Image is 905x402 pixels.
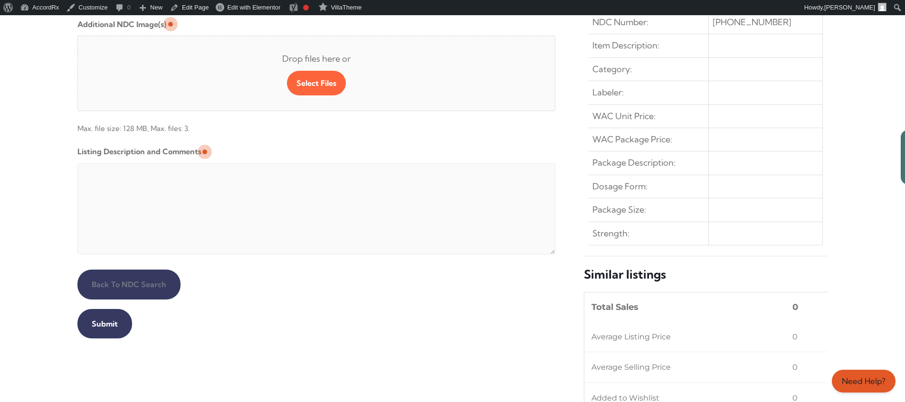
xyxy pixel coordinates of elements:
[592,15,648,30] span: NDC Number:
[592,62,632,77] span: Category:
[77,115,556,136] span: Max. file size: 128 MB, Max. files: 3.
[77,17,166,32] label: Additional NDC Image(s)
[792,299,798,315] span: 0
[592,38,659,53] span: Item Description:
[303,5,309,10] div: Focus keyphrase not set
[592,155,676,170] span: Package Description:
[591,299,638,315] span: Total Sales
[713,15,791,30] span: [PHONE_NUMBER]
[832,370,895,393] a: Need Help?
[227,4,280,11] span: Edit with Elementor
[592,85,624,100] span: Labeler:
[592,226,629,241] span: Strength:
[591,329,671,345] span: Average Listing Price
[592,179,648,194] span: Dosage Form:
[592,132,672,147] span: WAC Package Price:
[592,109,656,124] span: WAC Unit Price:
[792,360,798,375] span: 0
[93,51,540,66] span: Drop files here or
[824,4,875,11] span: [PERSON_NAME]
[591,360,671,375] span: Average Selling Price
[77,270,181,299] input: Back to NDC Search
[584,267,828,282] h5: Similar listings
[592,202,646,217] span: Package Size:
[792,329,798,345] span: 0
[77,309,132,338] input: Submit
[287,71,346,95] button: select files, additional ndc image(s)
[77,144,201,159] label: Listing Description and Comments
